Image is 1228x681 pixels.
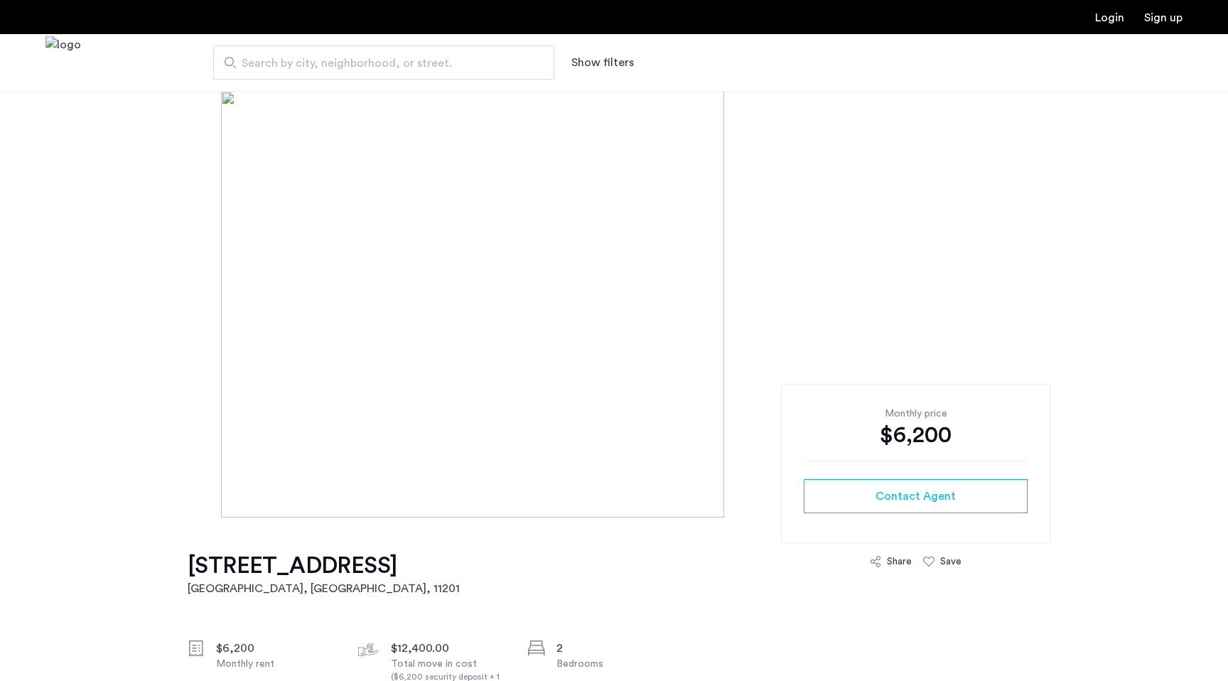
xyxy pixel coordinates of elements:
h2: [GEOGRAPHIC_DATA], [GEOGRAPHIC_DATA] , 11201 [188,580,460,597]
div: 2 [556,640,676,657]
div: Save [940,554,962,569]
span: Search by city, neighborhood, or street. [242,55,515,72]
button: Show or hide filters [571,54,634,71]
img: logo [45,36,81,90]
img: [object%20Object] [221,91,1007,518]
h1: [STREET_ADDRESS] [188,552,460,580]
a: Registration [1144,12,1183,23]
div: Monthly price [804,407,1028,421]
a: Login [1095,12,1124,23]
a: Cazamio Logo [45,36,81,90]
div: Share [887,554,912,569]
div: $6,200 [804,421,1028,449]
div: Monthly rent [216,657,335,671]
span: Contact Agent [876,488,956,505]
div: $12,400.00 [391,640,510,657]
div: Bedrooms [556,657,676,671]
button: button [804,479,1028,513]
input: Apartment Search [213,45,554,80]
a: [STREET_ADDRESS][GEOGRAPHIC_DATA], [GEOGRAPHIC_DATA], 11201 [188,552,460,597]
div: $6,200 [216,640,335,657]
